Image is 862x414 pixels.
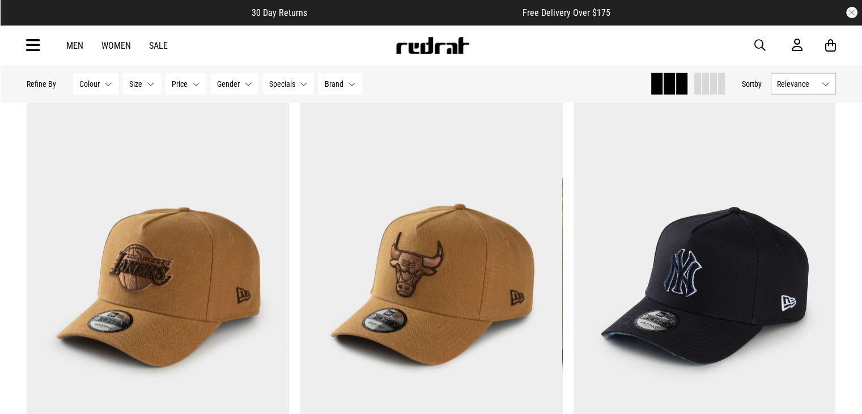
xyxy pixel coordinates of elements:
[217,79,240,88] span: Gender
[211,73,258,95] button: Gender
[754,79,762,88] span: by
[129,79,142,88] span: Size
[395,37,470,54] img: Redrat logo
[771,73,836,95] button: Relevance
[165,73,206,95] button: Price
[73,73,118,95] button: Colour
[523,7,610,18] span: Free Delivery Over $175
[172,79,188,88] span: Price
[269,79,295,88] span: Specials
[66,40,83,51] a: Men
[79,79,100,88] span: Colour
[149,40,168,51] a: Sale
[777,79,817,88] span: Relevance
[27,79,56,88] p: Refine By
[330,7,500,18] iframe: Customer reviews powered by Trustpilot
[263,73,314,95] button: Specials
[123,73,161,95] button: Size
[325,79,343,88] span: Brand
[101,40,131,51] a: Women
[319,73,362,95] button: Brand
[9,5,43,39] button: Open LiveChat chat widget
[742,77,762,91] button: Sortby
[252,7,307,18] span: 30 Day Returns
